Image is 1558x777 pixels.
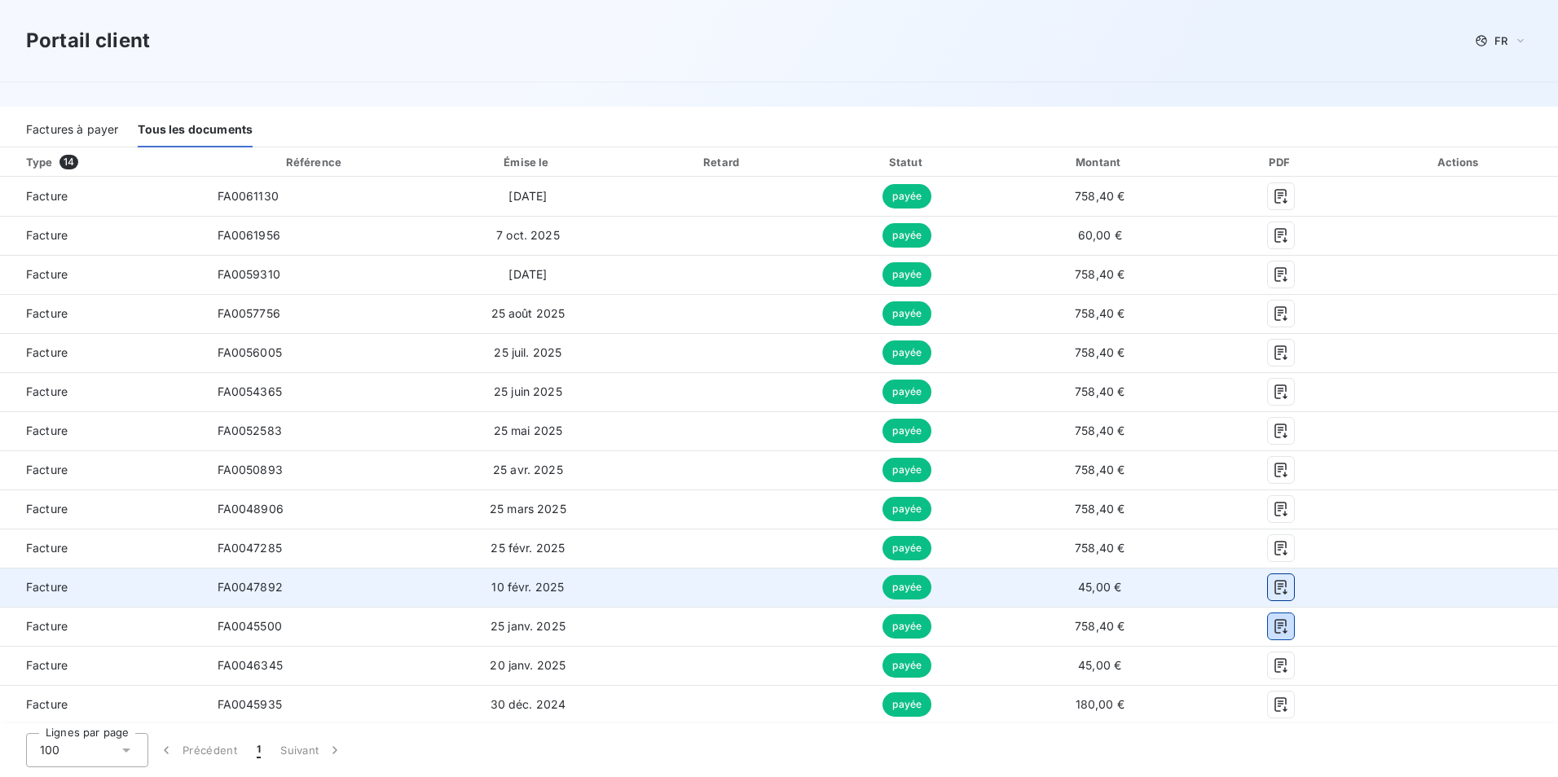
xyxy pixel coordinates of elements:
[13,618,191,634] span: Facture
[13,227,191,244] span: Facture
[882,223,931,248] span: payée
[882,497,931,521] span: payée
[218,384,282,398] span: FA0054365
[1075,502,1124,516] span: 758,40 €
[882,614,931,639] span: payée
[218,619,282,633] span: FA0045500
[218,424,282,437] span: FA0052583
[218,189,279,203] span: FA0061130
[882,692,931,717] span: payée
[16,154,201,170] div: Type
[13,384,191,400] span: Facture
[218,541,282,555] span: FA0047285
[882,380,931,404] span: payée
[13,501,191,517] span: Facture
[218,345,282,359] span: FA0056005
[257,742,261,758] span: 1
[1001,154,1198,170] div: Montant
[496,228,560,242] span: 7 oct. 2025
[820,154,996,170] div: Statut
[493,463,563,476] span: 25 avr. 2025
[138,113,253,147] div: Tous les documents
[13,579,191,595] span: Facture
[1075,424,1124,437] span: 758,40 €
[1075,463,1124,476] span: 758,40 €
[491,580,564,594] span: 10 févr. 2025
[1075,306,1124,320] span: 758,40 €
[491,541,565,555] span: 25 févr. 2025
[494,345,561,359] span: 25 juil. 2025
[491,306,566,320] span: 25 août 2025
[13,345,191,361] span: Facture
[26,113,118,147] div: Factures à payer
[40,742,59,758] span: 100
[218,580,283,594] span: FA0047892
[13,266,191,283] span: Facture
[882,458,931,482] span: payée
[508,189,547,203] span: [DATE]
[494,384,562,398] span: 25 juin 2025
[1204,154,1358,170] div: PDF
[13,188,191,204] span: Facture
[218,228,280,242] span: FA0061956
[13,696,191,713] span: Facture
[1075,189,1124,203] span: 758,40 €
[882,184,931,209] span: payée
[1494,34,1507,47] span: FR
[1075,619,1124,633] span: 758,40 €
[26,26,150,55] h3: Portail client
[1078,658,1121,672] span: 45,00 €
[13,423,191,439] span: Facture
[13,305,191,322] span: Facture
[1075,345,1124,359] span: 758,40 €
[13,462,191,478] span: Facture
[1364,154,1555,170] div: Actions
[1075,267,1124,281] span: 758,40 €
[882,301,931,326] span: payée
[218,463,283,476] span: FA0050893
[218,697,282,711] span: FA0045935
[1078,228,1122,242] span: 60,00 €
[218,502,284,516] span: FA0048906
[490,658,566,672] span: 20 janv. 2025
[429,154,626,170] div: Émise le
[882,575,931,599] span: payée
[1078,580,1121,594] span: 45,00 €
[247,733,271,767] button: 1
[494,424,563,437] span: 25 mai 2025
[1075,384,1124,398] span: 758,40 €
[271,733,353,767] button: Suivant
[286,156,341,169] div: Référence
[633,154,813,170] div: Retard
[218,306,280,320] span: FA0057756
[490,502,566,516] span: 25 mars 2025
[13,657,191,674] span: Facture
[491,697,566,711] span: 30 déc. 2024
[13,540,191,556] span: Facture
[882,262,931,287] span: payée
[59,155,78,169] span: 14
[218,267,280,281] span: FA0059310
[1075,541,1124,555] span: 758,40 €
[1076,697,1124,711] span: 180,00 €
[882,419,931,443] span: payée
[491,619,566,633] span: 25 janv. 2025
[882,340,931,365] span: payée
[148,733,247,767] button: Précédent
[218,658,283,672] span: FA0046345
[882,536,931,560] span: payée
[882,653,931,678] span: payée
[508,267,547,281] span: [DATE]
